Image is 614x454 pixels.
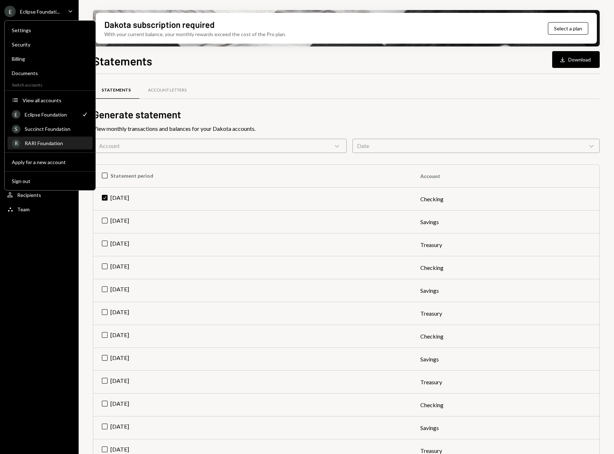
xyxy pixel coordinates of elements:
[548,22,588,35] button: Select a plan
[148,87,187,93] div: Account Letters
[412,394,599,416] td: Checking
[101,87,131,93] div: Statements
[25,112,77,118] div: Eclipse Foundation
[412,371,599,394] td: Treasury
[352,139,600,153] div: Date
[8,137,93,149] a: RRARI Foundation
[412,302,599,325] td: Treasury
[104,19,214,30] div: Dakota subscription required
[17,206,30,212] div: Team
[93,81,139,99] a: Statements
[104,30,286,38] div: With your current balance, your monthly rewards exceed the cost of the Pro plan.
[8,52,93,65] a: Billing
[8,94,93,107] button: View all accounts
[12,56,88,62] div: Billing
[12,139,20,148] div: R
[93,139,347,153] div: Account
[8,38,93,51] a: Security
[139,81,195,99] a: Account Letters
[412,165,599,188] th: Account
[12,70,88,76] div: Documents
[4,6,16,17] div: E
[25,126,88,132] div: Succinct Foundation
[93,54,152,68] h1: Statements
[12,159,88,165] div: Apply for a new account
[412,348,599,371] td: Savings
[12,125,20,133] div: S
[8,24,93,36] a: Settings
[552,51,600,68] button: Download
[25,140,88,146] div: RARI Foundation
[12,41,88,48] div: Security
[93,124,600,133] div: View monthly transactions and balances for your Dakota accounts.
[412,211,599,233] td: Savings
[8,66,93,79] a: Documents
[8,175,93,188] button: Sign out
[4,188,74,201] a: Recipients
[412,416,599,439] td: Savings
[412,256,599,279] td: Checking
[8,122,93,135] a: SSuccinct Foundation
[412,188,599,211] td: Checking
[20,9,60,15] div: Eclipse Foundati...
[412,325,599,348] td: Checking
[5,81,95,88] div: Switch accounts
[93,108,600,122] h2: Generate statement
[412,279,599,302] td: Savings
[12,110,20,119] div: E
[12,178,88,184] div: Sign out
[17,192,41,198] div: Recipients
[12,27,88,33] div: Settings
[8,156,93,169] button: Apply for a new account
[23,97,88,103] div: View all accounts
[412,233,599,256] td: Treasury
[4,203,74,216] a: Team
